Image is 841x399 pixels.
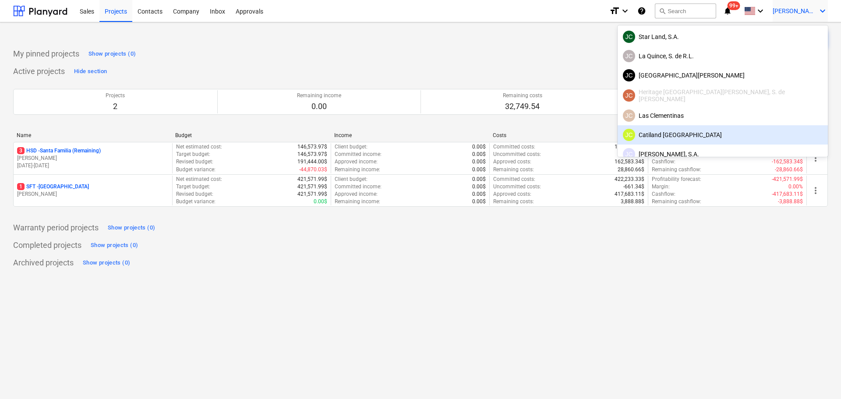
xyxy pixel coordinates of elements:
[625,92,633,99] span: JC
[625,131,633,138] span: JC
[623,31,635,43] div: Javier Cattan
[623,109,823,122] div: Las Clementinas
[623,129,635,141] div: Javier Cattan
[625,112,633,119] span: JC
[623,50,823,62] div: La Quince, S. de R.L.
[623,69,635,81] div: Javier Cattan
[623,89,635,102] div: Javier Cattan
[623,109,635,122] div: Javier Cattan
[623,148,635,160] div: Javier Cattan
[623,31,823,43] div: Star Land, S.A.
[625,33,633,40] span: JC
[623,50,635,62] div: Javier Cattan
[623,148,823,160] div: [PERSON_NAME], S.A.
[625,72,633,79] span: JC
[625,53,633,60] span: JC
[623,129,823,141] div: Catiland [GEOGRAPHIC_DATA]
[797,357,841,399] iframe: Chat Widget
[623,88,823,102] div: Heritage [GEOGRAPHIC_DATA][PERSON_NAME], S. de [PERSON_NAME]
[625,151,633,158] span: JC
[623,69,823,81] div: [GEOGRAPHIC_DATA][PERSON_NAME]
